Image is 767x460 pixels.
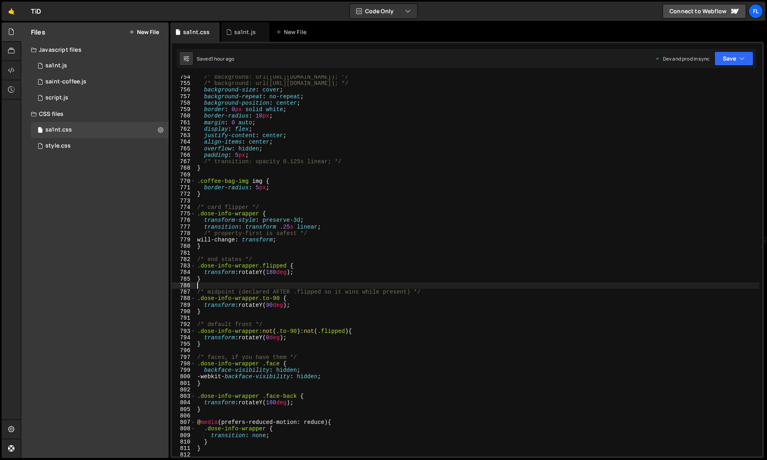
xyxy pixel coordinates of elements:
[172,191,196,197] div: 772
[172,243,196,249] div: 780
[183,28,210,36] div: sa1nt.css
[172,419,196,426] div: 807
[172,113,196,119] div: 760
[172,263,196,269] div: 783
[129,29,159,35] button: New File
[172,80,196,87] div: 755
[31,58,169,74] div: 4604/37981.js
[172,93,196,100] div: 757
[172,269,196,276] div: 784
[172,100,196,106] div: 758
[234,28,256,36] div: sa1nt.js
[172,347,196,354] div: 796
[45,126,72,134] div: sa1nt.css
[172,445,196,452] div: 811
[172,172,196,178] div: 769
[172,120,196,126] div: 761
[172,341,196,347] div: 795
[350,4,417,18] button: Code Only
[172,302,196,308] div: 789
[172,413,196,419] div: 806
[31,28,45,36] h2: Files
[172,250,196,256] div: 781
[45,142,71,150] div: style.css
[172,406,196,413] div: 805
[172,334,196,341] div: 794
[211,55,235,62] div: 1 hour ago
[21,42,169,58] div: Javascript files
[2,2,21,21] a: 🤙
[172,211,196,217] div: 775
[172,315,196,321] div: 791
[172,74,196,80] div: 754
[714,51,753,66] button: Save
[45,78,86,85] div: saint-coffee.js
[172,230,196,237] div: 778
[172,308,196,315] div: 790
[172,380,196,387] div: 801
[172,387,196,393] div: 802
[172,361,196,367] div: 798
[172,158,196,165] div: 767
[172,282,196,289] div: 786
[172,217,196,223] div: 776
[172,139,196,145] div: 764
[655,55,710,62] div: Dev and prod in sync
[172,321,196,328] div: 792
[31,122,169,138] div: 4604/42100.css
[172,198,196,204] div: 773
[45,94,68,101] div: script.js
[172,354,196,361] div: 797
[663,4,746,18] a: Connect to Webflow
[172,165,196,171] div: 768
[172,452,196,458] div: 812
[172,132,196,139] div: 763
[172,289,196,295] div: 787
[172,439,196,445] div: 810
[172,184,196,191] div: 771
[172,178,196,184] div: 770
[172,126,196,132] div: 762
[172,204,196,211] div: 774
[197,55,234,62] div: Saved
[172,224,196,230] div: 777
[172,432,196,439] div: 809
[172,393,196,399] div: 803
[172,399,196,406] div: 804
[172,328,196,334] div: 793
[45,62,67,69] div: sa1nt.js
[172,367,196,373] div: 799
[172,276,196,282] div: 785
[172,237,196,243] div: 779
[172,87,196,93] div: 756
[172,373,196,380] div: 800
[31,74,169,90] div: 4604/27020.js
[172,106,196,113] div: 759
[276,28,310,36] div: New File
[172,146,196,152] div: 765
[172,295,196,302] div: 788
[172,256,196,263] div: 782
[21,106,169,122] div: CSS files
[749,4,763,18] a: Fl
[172,426,196,432] div: 808
[172,152,196,158] div: 766
[31,138,169,154] div: 4604/25434.css
[31,90,169,106] div: 4604/24567.js
[31,6,41,16] div: TiD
